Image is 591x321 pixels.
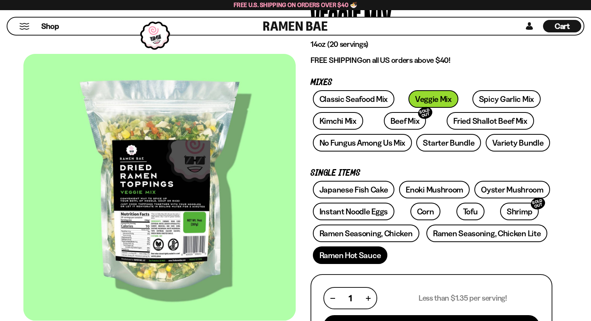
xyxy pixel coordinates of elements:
a: Corn [410,203,441,220]
a: Ramen Hot Sauce [313,246,388,264]
a: Beef MixSOLD OUT [384,112,426,130]
a: ShrimpSOLD OUT [500,203,539,220]
button: Mobile Menu Trigger [19,23,30,30]
p: Single Items [311,169,552,177]
a: Oyster Mushroom [474,181,550,198]
p: 14oz (20 servings) [311,39,552,49]
p: Mixes [311,79,552,86]
a: Ramen Seasoning, Chicken [313,225,419,242]
div: SOLD OUT [529,196,547,211]
a: Shop [41,20,59,32]
a: Japanese Fish Cake [313,181,395,198]
p: on all US orders above $40! [311,55,552,65]
div: SOLD OUT [417,105,434,121]
span: 1 [349,293,352,303]
a: No Fungus Among Us Mix [313,134,412,152]
span: Free U.S. Shipping on Orders over $40 🍜 [234,1,357,9]
a: Starter Bundle [416,134,481,152]
a: Spicy Garlic Mix [472,90,541,108]
a: Ramen Seasoning, Chicken Lite [426,225,547,242]
a: Variety Bundle [486,134,550,152]
a: Instant Noodle Eggs [313,203,394,220]
a: Fried Shallot Beef Mix [447,112,534,130]
strong: FREE SHIPPING [311,55,362,65]
a: Cart [543,18,581,35]
a: Classic Seafood Mix [313,90,394,108]
span: Shop [41,21,59,32]
a: Kimchi Mix [313,112,363,130]
span: Cart [555,21,570,31]
p: Less than $1.35 per serving! [419,293,507,303]
a: Tofu [456,203,485,220]
a: Enoki Mushroom [399,181,470,198]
